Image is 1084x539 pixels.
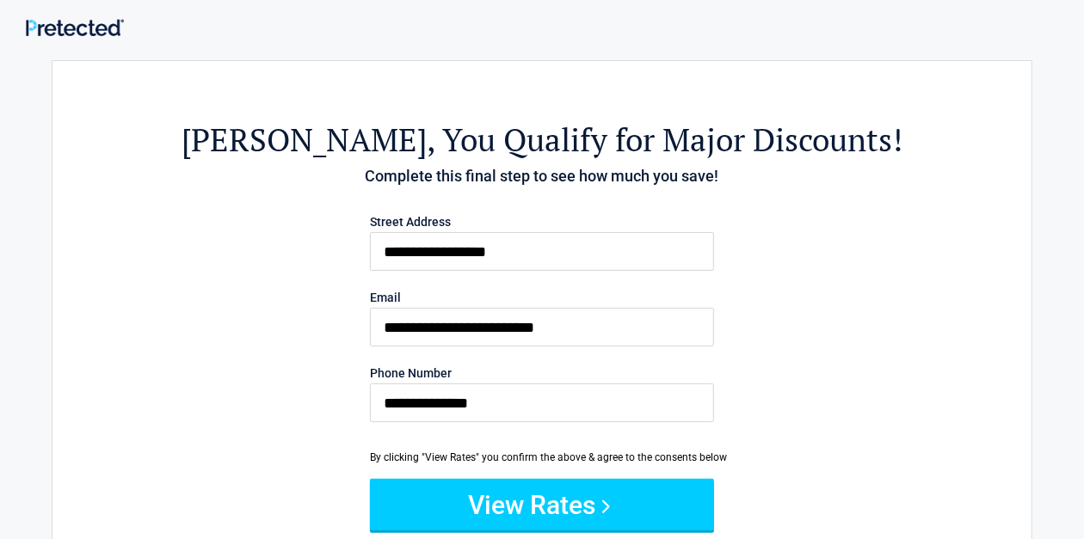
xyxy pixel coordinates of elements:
label: Email [370,291,714,303]
h2: , You Qualify for Major Discounts! [147,119,937,161]
div: By clicking "View Rates" you confirm the above & agree to the consents below [370,450,714,465]
span: [PERSON_NAME] [182,119,427,161]
img: Main Logo [26,19,124,37]
label: Street Address [370,216,714,228]
label: Phone Number [370,367,714,379]
h4: Complete this final step to see how much you save! [147,165,937,187]
button: View Rates [370,479,714,530]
